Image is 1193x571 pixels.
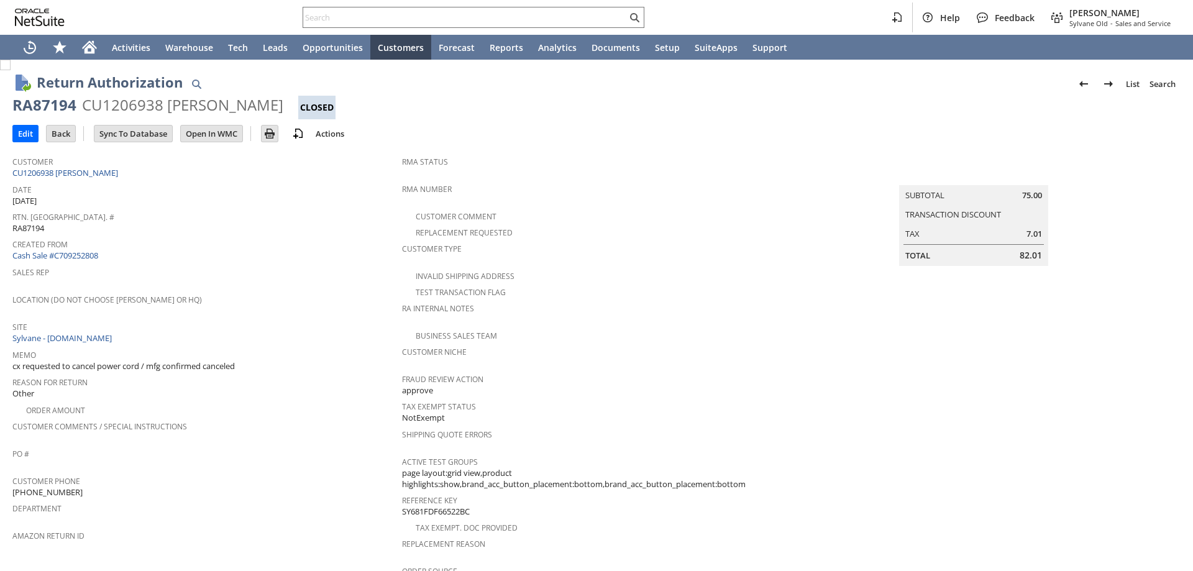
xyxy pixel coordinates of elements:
[402,184,452,194] a: RMA Number
[592,42,640,53] span: Documents
[12,250,98,261] a: Cash Sale #C709252808
[687,35,745,60] a: SuiteApps
[402,157,448,167] a: RMA Status
[262,126,278,142] input: Print
[431,35,482,60] a: Forecast
[12,322,27,332] a: Site
[37,72,183,93] h1: Return Authorization
[1026,228,1042,240] span: 7.01
[12,267,49,278] a: Sales Rep
[402,539,485,549] a: Replacement reason
[416,211,496,222] a: Customer Comment
[1020,249,1042,262] span: 82.01
[228,42,248,53] span: Tech
[1115,19,1171,28] span: Sales and Service
[12,531,85,541] a: Amazon Return ID
[1101,76,1116,91] img: Next
[75,35,104,60] a: Home
[416,287,506,298] a: Test Transaction Flag
[402,412,445,424] span: NotExempt
[416,271,514,281] a: Invalid Shipping Address
[12,476,80,486] a: Customer Phone
[15,9,65,26] svg: logo
[12,195,37,207] span: [DATE]
[295,35,370,60] a: Opportunities
[298,96,336,119] div: Closed
[12,350,36,360] a: Memo
[995,12,1035,24] span: Feedback
[104,35,158,60] a: Activities
[584,35,647,60] a: Documents
[905,209,1001,220] a: Transaction Discount
[378,42,424,53] span: Customers
[940,12,960,24] span: Help
[47,126,75,142] input: Back
[1022,190,1042,201] span: 75.00
[1145,74,1181,94] a: Search
[158,35,221,60] a: Warehouse
[1069,19,1108,28] span: Sylvane Old
[112,42,150,53] span: Activities
[12,95,76,115] div: RA87194
[905,228,920,239] a: Tax
[402,457,478,467] a: Active Test Groups
[627,10,642,25] svg: Search
[311,128,349,139] a: Actions
[94,126,172,142] input: Sync To Database
[647,35,687,60] a: Setup
[416,331,497,341] a: Business Sales Team
[12,212,114,222] a: Rtn. [GEOGRAPHIC_DATA]. #
[402,429,492,440] a: Shipping Quote Errors
[12,360,235,372] span: cx requested to cancel power cord / mfg confirmed canceled
[45,35,75,60] div: Shortcuts
[12,332,115,344] a: Sylvane - [DOMAIN_NAME]
[1121,74,1145,94] a: List
[402,385,433,396] span: approve
[181,126,242,142] input: Open In WMC
[905,190,944,201] a: Subtotal
[22,40,37,55] svg: Recent Records
[82,40,97,55] svg: Home
[402,374,483,385] a: Fraud Review Action
[12,377,88,388] a: Reason For Return
[12,388,34,400] span: Other
[402,244,462,254] a: Customer Type
[899,165,1048,185] caption: Summary
[303,42,363,53] span: Opportunities
[490,42,523,53] span: Reports
[262,126,277,141] img: Print
[12,449,29,459] a: PO #
[12,295,202,305] a: Location (Do Not Choose [PERSON_NAME] or HQ)
[12,222,44,234] span: RA87194
[15,35,45,60] a: Recent Records
[402,506,470,518] span: SY681FDF66522BC
[255,35,295,60] a: Leads
[402,303,474,314] a: RA Internal Notes
[752,42,787,53] span: Support
[165,42,213,53] span: Warehouse
[1110,19,1113,28] span: -
[26,405,85,416] a: Order Amount
[416,523,518,533] a: Tax Exempt. Doc Provided
[1069,7,1171,19] span: [PERSON_NAME]
[695,42,738,53] span: SuiteApps
[52,40,67,55] svg: Shortcuts
[402,347,467,357] a: Customer Niche
[402,495,457,506] a: Reference Key
[12,503,62,514] a: Department
[416,227,513,238] a: Replacement Requested
[221,35,255,60] a: Tech
[1076,76,1091,91] img: Previous
[655,42,680,53] span: Setup
[12,421,187,432] a: Customer Comments / Special Instructions
[402,401,476,412] a: Tax Exempt Status
[189,76,204,91] img: Quick Find
[263,42,288,53] span: Leads
[538,42,577,53] span: Analytics
[12,185,32,195] a: Date
[12,167,121,178] a: CU1206938 [PERSON_NAME]
[303,10,627,25] input: Search
[745,35,795,60] a: Support
[531,35,584,60] a: Analytics
[12,486,83,498] span: [PHONE_NUMBER]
